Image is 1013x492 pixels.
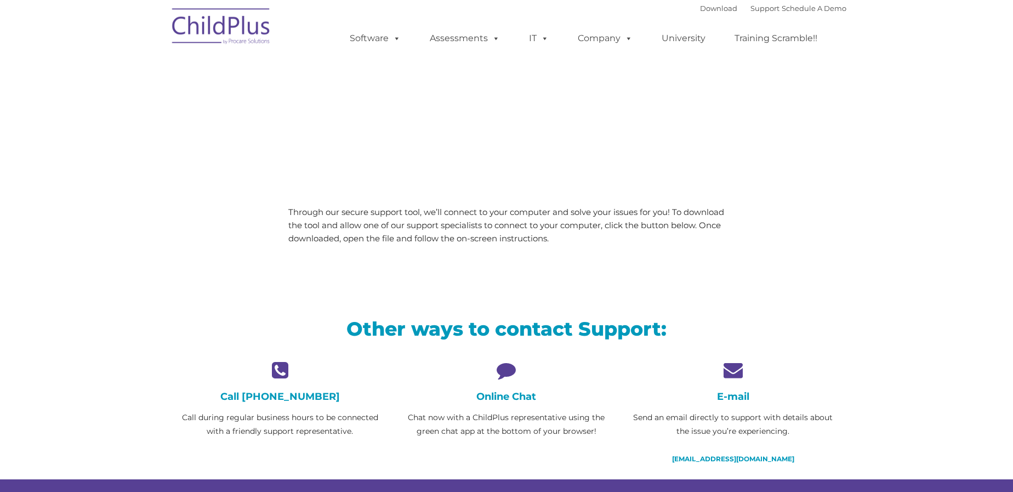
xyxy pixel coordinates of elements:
[651,27,716,49] a: University
[518,27,560,49] a: IT
[750,4,779,13] a: Support
[288,206,725,245] p: Through our secure support tool, we’ll connect to your computer and solve your issues for you! To...
[419,27,511,49] a: Assessments
[401,411,611,438] p: Chat now with a ChildPlus representative using the green chat app at the bottom of your browser!
[167,1,276,55] img: ChildPlus by Procare Solutions
[672,455,794,463] a: [EMAIL_ADDRESS][DOMAIN_NAME]
[782,4,846,13] a: Schedule A Demo
[567,27,644,49] a: Company
[175,411,385,438] p: Call during regular business hours to be connected with a friendly support representative.
[724,27,828,49] a: Training Scramble!!
[401,391,611,403] h4: Online Chat
[628,391,838,403] h4: E-mail
[175,391,385,403] h4: Call [PHONE_NUMBER]
[700,4,846,13] font: |
[175,316,838,341] h2: Other ways to contact Support:
[175,79,585,112] span: LiveSupport with SplashTop
[700,4,737,13] a: Download
[339,27,412,49] a: Software
[628,411,838,438] p: Send an email directly to support with details about the issue you’re experiencing.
